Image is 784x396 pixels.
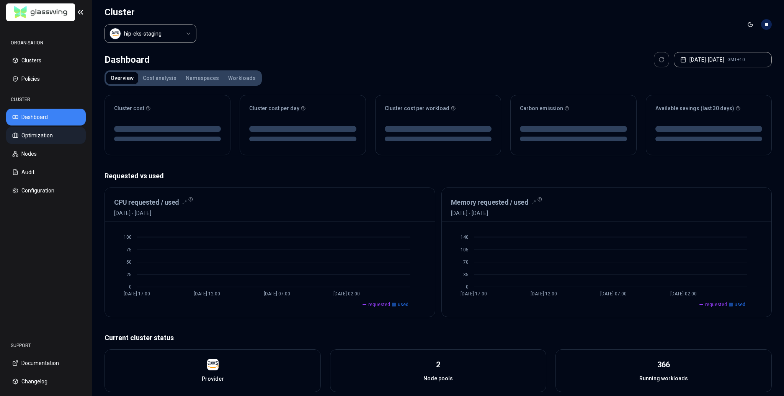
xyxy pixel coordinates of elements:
button: Optimization [6,127,86,144]
tspan: 25 [126,272,132,277]
span: requested [705,301,727,308]
div: 366 [657,359,670,370]
tspan: [DATE] 02:00 [670,291,697,297]
div: Dashboard [105,52,150,67]
tspan: [DATE] 17:00 [461,291,487,297]
img: GlassWing [11,3,70,21]
tspan: [DATE] 17:00 [124,291,150,297]
button: Overview [106,72,138,84]
button: Select a value [105,24,196,43]
tspan: [DATE] 07:00 [264,291,290,297]
div: Cluster cost [114,104,221,112]
button: Dashboard [6,109,86,125]
button: Changelog [6,373,86,390]
tspan: [DATE] 12:00 [531,291,557,297]
tspan: 50 [126,259,132,265]
button: Configuration [6,182,86,199]
button: Nodes [6,145,86,162]
span: used [398,301,408,308]
tspan: 140 [460,235,468,240]
span: [DATE] - [DATE] [451,209,536,217]
tspan: [DATE] 02:00 [333,291,360,297]
img: aws [111,30,119,37]
button: Policies [6,70,86,87]
span: requested [368,301,390,308]
div: Available savings (last 30 days) [655,104,762,112]
div: Carbon emission [520,104,627,112]
div: Cluster cost per workload [385,104,492,112]
tspan: 75 [126,247,132,253]
span: [DATE] - [DATE] [114,209,187,217]
p: Requested vs used [105,171,772,181]
tspan: 100 [124,235,132,240]
tspan: 105 [460,247,468,253]
span: Provider [202,375,224,383]
div: ORGANISATION [6,35,86,51]
span: GMT+10 [727,57,745,63]
h3: Memory requested / used [451,197,529,208]
span: Running workloads [639,375,688,382]
button: Audit [6,164,86,181]
div: 2 [436,359,440,370]
button: Namespaces [181,72,224,84]
img: aws [207,359,219,370]
span: used [735,301,745,308]
tspan: [DATE] 07:00 [600,291,627,297]
div: Cluster cost per day [249,104,356,112]
p: Current cluster status [105,332,772,343]
button: Workloads [224,72,260,84]
div: CLUSTER [6,92,86,107]
h1: Cluster [105,6,196,18]
span: Node pools [423,375,453,382]
div: hip-eks-staging [124,30,162,37]
div: SUPPORT [6,338,86,353]
button: Cost analysis [138,72,181,84]
tspan: 0 [129,284,132,290]
tspan: 0 [465,284,468,290]
tspan: 70 [463,259,468,265]
tspan: 35 [463,272,468,277]
button: Documentation [6,355,86,372]
button: Clusters [6,52,86,69]
button: [DATE]-[DATE]GMT+10 [674,52,772,67]
h3: CPU requested / used [114,197,179,208]
tspan: [DATE] 12:00 [194,291,220,297]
